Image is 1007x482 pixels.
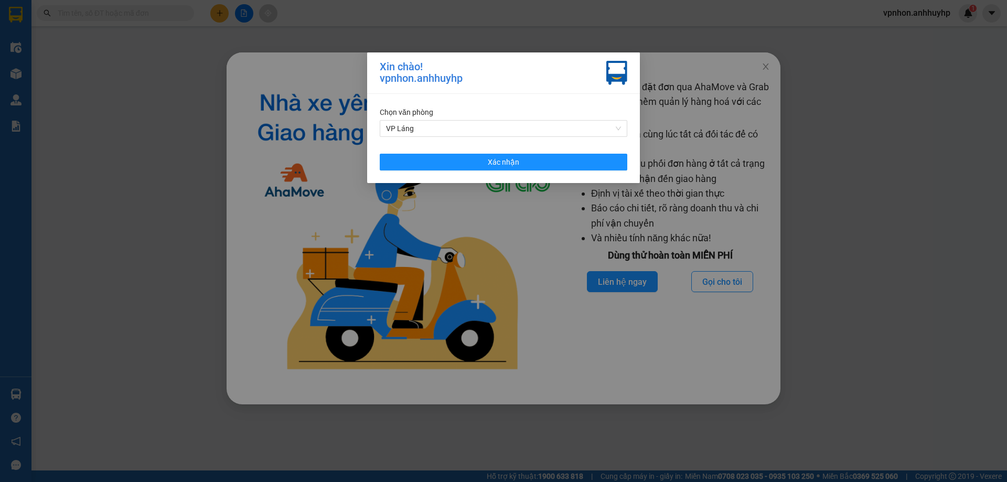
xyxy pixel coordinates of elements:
[380,61,463,85] div: Xin chào! vpnhon.anhhuyhp
[386,121,621,136] span: VP Láng
[380,106,627,118] div: Chọn văn phòng
[488,156,519,168] span: Xác nhận
[606,61,627,85] img: vxr-icon
[380,154,627,170] button: Xác nhận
